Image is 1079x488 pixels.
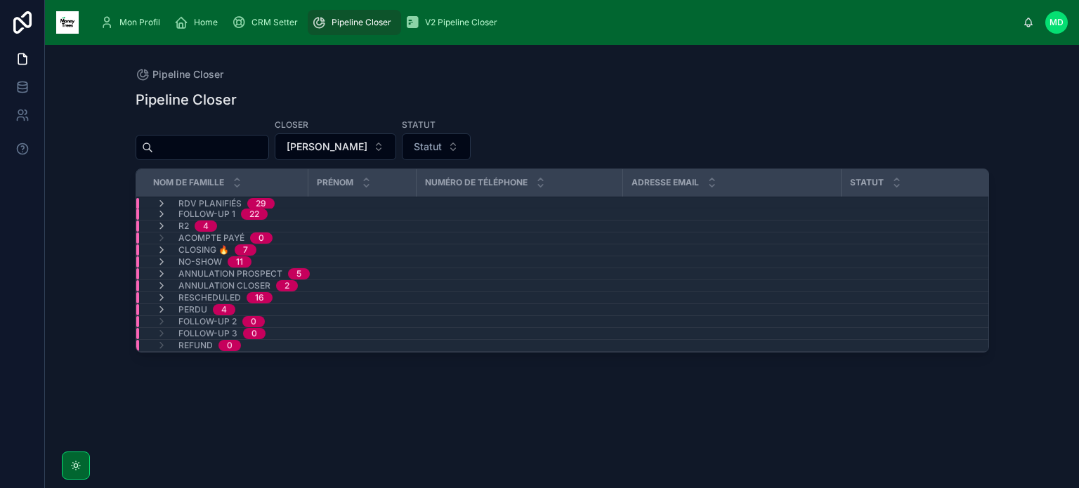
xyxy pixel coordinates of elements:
[178,280,270,291] span: Annulation closer
[178,209,235,220] span: Follow-up 1
[850,177,884,188] span: Statut
[1049,17,1064,28] span: MD
[119,17,160,28] span: Mon Profil
[96,10,170,35] a: Mon Profil
[275,118,308,131] label: Closer
[243,244,248,256] div: 7
[285,280,289,291] div: 2
[228,10,308,35] a: CRM Setter
[425,17,497,28] span: V2 Pipeline Closer
[178,328,237,339] span: Follow-up 3
[236,256,243,268] div: 11
[178,256,222,268] span: No-show
[178,316,237,327] span: Follow-up 2
[178,340,213,351] span: Refund
[153,177,224,188] span: Nom de famille
[178,292,241,303] span: Rescheduled
[178,244,229,256] span: Closing 🔥
[251,328,257,339] div: 0
[632,177,699,188] span: Adresse email
[308,10,401,35] a: Pipeline Closer
[255,292,264,303] div: 16
[194,17,218,28] span: Home
[170,10,228,35] a: Home
[251,17,298,28] span: CRM Setter
[259,232,264,244] div: 0
[275,133,396,160] button: Select Button
[203,220,209,232] div: 4
[178,232,244,244] span: Acompte payé
[256,198,266,209] div: 29
[414,140,442,154] span: Statut
[332,17,391,28] span: Pipeline Closer
[178,220,189,232] span: R2
[56,11,79,34] img: App logo
[402,118,436,131] label: Statut
[178,198,242,209] span: RDV planifiés
[249,209,259,220] div: 22
[402,133,471,160] button: Select Button
[90,7,1023,38] div: scrollable content
[136,67,223,81] a: Pipeline Closer
[401,10,507,35] a: V2 Pipeline Closer
[136,90,237,110] h1: Pipeline Closer
[178,268,282,279] span: Annulation prospect
[152,67,223,81] span: Pipeline Closer
[227,340,233,351] div: 0
[317,177,353,188] span: Prénom
[221,304,227,315] div: 4
[287,140,367,154] span: [PERSON_NAME]
[251,316,256,327] div: 0
[425,177,528,188] span: Numéro de téléphone
[178,304,207,315] span: Perdu
[296,268,301,279] div: 5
